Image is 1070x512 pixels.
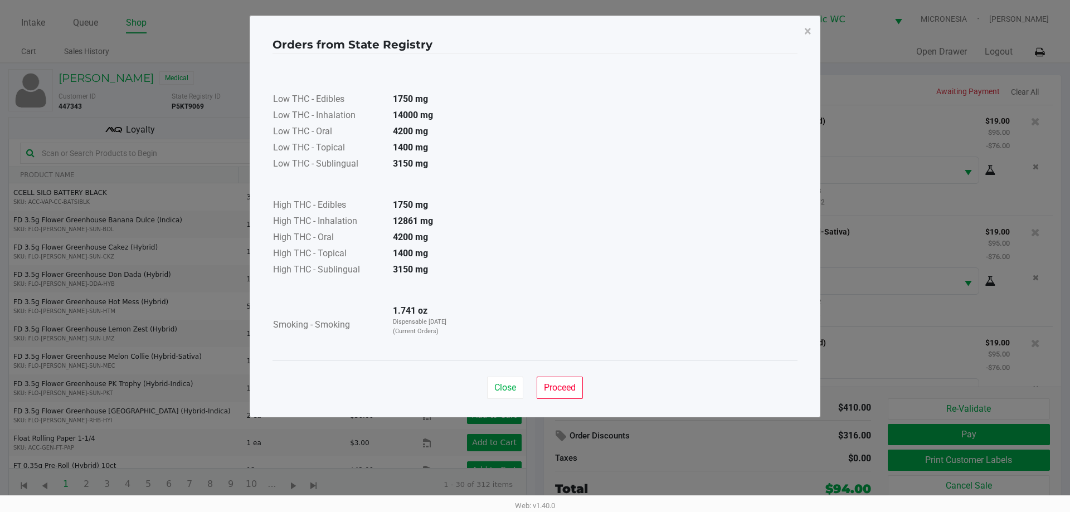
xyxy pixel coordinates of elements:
[273,124,384,140] td: Low THC - Oral
[393,158,428,169] strong: 3150 mg
[393,305,427,316] strong: 1.741 oz
[537,377,583,399] button: Proceed
[273,262,384,279] td: High THC - Sublingual
[393,110,433,120] strong: 14000 mg
[393,318,453,336] p: Dispensable [DATE] (Current Orders)
[393,232,428,242] strong: 4200 mg
[393,126,428,136] strong: 4200 mg
[393,216,433,226] strong: 12861 mg
[273,246,384,262] td: High THC - Topical
[795,16,820,47] button: Close
[273,230,384,246] td: High THC - Oral
[393,199,428,210] strong: 1750 mg
[273,108,384,124] td: Low THC - Inhalation
[273,157,384,173] td: Low THC - Sublingual
[273,36,432,53] h4: Orders from State Registry
[393,142,428,153] strong: 1400 mg
[487,377,523,399] button: Close
[804,23,811,39] span: ×
[273,92,384,108] td: Low THC - Edibles
[393,248,428,259] strong: 1400 mg
[273,198,384,214] td: High THC - Edibles
[273,214,384,230] td: High THC - Inhalation
[393,94,428,104] strong: 1750 mg
[273,304,384,347] td: Smoking - Smoking
[393,264,428,275] strong: 3150 mg
[515,501,555,510] span: Web: v1.40.0
[544,382,576,393] span: Proceed
[494,382,516,393] span: Close
[273,140,384,157] td: Low THC - Topical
